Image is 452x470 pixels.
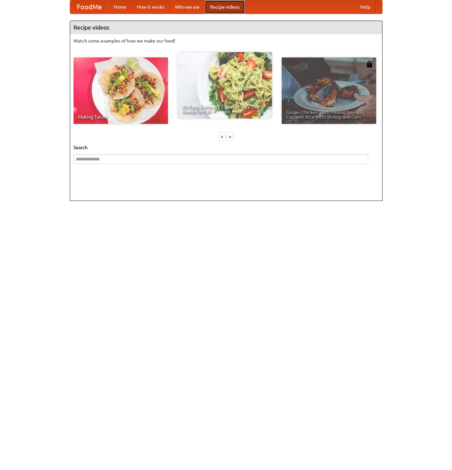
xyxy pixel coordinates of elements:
h4: Recipe videos [70,21,382,34]
a: Making Tacos [74,57,168,124]
span: Making Tacos [78,115,163,119]
a: FoodMe [70,0,108,14]
a: Help [355,0,376,14]
a: Recipe videos [205,0,245,14]
div: » [227,133,233,141]
img: 483408.png [366,61,373,67]
a: How it works [132,0,170,14]
p: Watch some examples of how we make our food! [74,38,379,44]
a: Who we are [170,0,205,14]
h5: Search [74,144,379,151]
a: An Easy, Summery Tomato Pasta That's Ready for Fall [178,52,272,119]
div: « [219,133,225,141]
a: Home [108,0,132,14]
span: An Easy, Summery Tomato Pasta That's Ready for Fall [182,105,267,114]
